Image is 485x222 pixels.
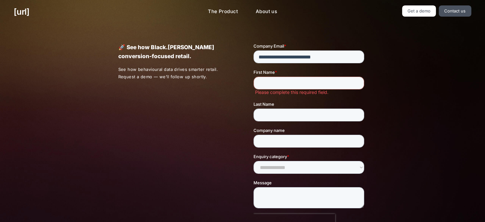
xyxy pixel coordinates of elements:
[118,43,231,61] p: 🚀 See how Black.[PERSON_NAME] conversion-focused retail.
[203,5,243,18] a: The Product
[402,5,436,17] a: Get a demo
[118,66,231,80] p: See how behavioural data drives smarter retail. Request a demo — we’ll follow up shortly.
[14,5,29,18] a: [URL]
[439,5,471,17] a: Contact us
[251,5,282,18] a: About us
